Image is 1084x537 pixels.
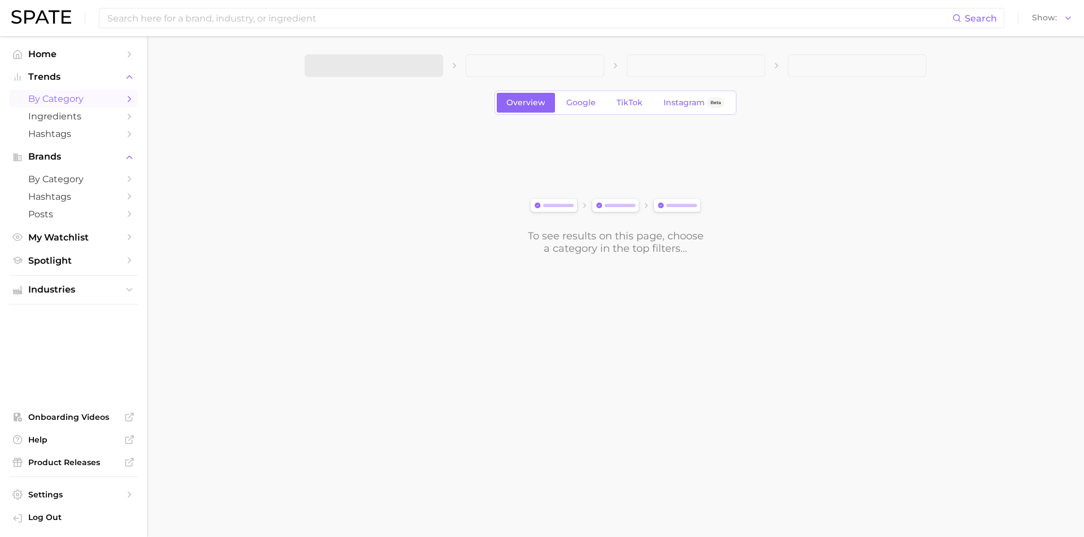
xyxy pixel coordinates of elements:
a: Hashtags [9,188,138,205]
span: TikTok [617,98,643,108]
a: Google [557,93,605,113]
button: Show [1029,11,1076,25]
span: Ingredients [28,111,119,122]
a: TikTok [607,93,652,113]
a: Product Releases [9,454,138,471]
a: Hashtags [9,125,138,143]
span: Posts [28,209,119,220]
span: Log Out [28,512,129,522]
span: Product Releases [28,457,119,467]
span: Overview [506,98,545,108]
button: Trends [9,68,138,85]
a: by Category [9,90,138,108]
a: Onboarding Videos [9,409,138,426]
span: Search [965,13,997,24]
button: Brands [9,148,138,165]
span: Brands [28,152,119,162]
span: My Watchlist [28,232,119,243]
a: Posts [9,205,138,223]
a: Home [9,45,138,63]
span: Home [28,49,119,59]
span: Beta [710,98,721,108]
input: Search here for a brand, industry, or ingredient [106,8,952,28]
span: Help [28,435,119,445]
div: To see results on this page, choose a category in the top filters... [527,230,704,255]
img: svg%3e [527,196,704,216]
button: Industries [9,281,138,298]
span: by Category [28,174,119,184]
span: Spotlight [28,255,119,266]
span: Trends [28,72,119,82]
span: Hashtags [28,128,119,139]
a: Overview [497,93,555,113]
span: Industries [28,285,119,295]
span: Google [566,98,596,108]
a: Ingredients [9,108,138,125]
a: Log out. Currently logged in with e-mail alyssa@spate.nyc. [9,509,138,528]
span: Onboarding Videos [28,412,119,422]
span: Instagram [664,98,705,108]
a: Spotlight [9,252,138,269]
span: Hashtags [28,191,119,202]
span: Show [1032,15,1057,21]
a: My Watchlist [9,229,138,246]
img: SPATE [11,10,71,24]
a: InstagramBeta [654,93,734,113]
a: by Category [9,170,138,188]
span: by Category [28,93,119,104]
a: Settings [9,486,138,503]
a: Help [9,431,138,448]
span: Settings [28,489,119,500]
